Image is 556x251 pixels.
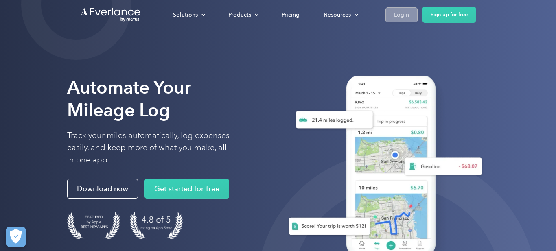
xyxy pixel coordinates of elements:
a: Sign up for free [422,7,476,23]
div: Solutions [165,8,212,22]
a: Get started for free [144,179,229,199]
div: Products [228,10,251,20]
a: Download now [67,179,138,199]
img: 4.9 out of 5 stars on the app store [130,212,183,239]
div: Products [220,8,265,22]
a: Login [385,7,418,22]
p: Track your miles automatically, log expenses easily, and keep more of what you make, all in one app [67,129,230,166]
div: Pricing [282,10,300,20]
div: Solutions [173,10,198,20]
a: Go to homepage [80,7,141,22]
img: Badge for Featured by Apple Best New Apps [67,212,120,239]
button: Cookies Settings [6,227,26,247]
div: Resources [316,8,365,22]
div: Resources [324,10,351,20]
strong: Automate Your Mileage Log [67,76,191,121]
div: Login [394,10,409,20]
a: Pricing [274,8,308,22]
